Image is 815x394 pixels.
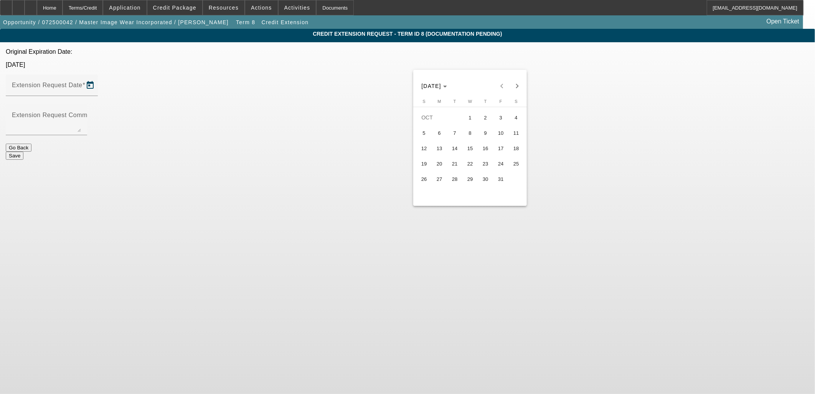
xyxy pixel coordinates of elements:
[417,172,431,186] span: 26
[509,111,523,124] span: 4
[478,125,493,141] button: October 9, 2025
[463,172,477,186] span: 29
[468,99,472,104] span: W
[447,156,462,171] button: October 21, 2025
[508,125,524,141] button: October 11, 2025
[447,171,462,187] button: October 28, 2025
[494,141,508,155] span: 17
[509,126,523,140] span: 11
[416,141,432,156] button: October 12, 2025
[493,125,508,141] button: October 10, 2025
[508,156,524,171] button: October 25, 2025
[432,172,446,186] span: 27
[417,126,431,140] span: 5
[509,157,523,171] span: 25
[484,99,487,104] span: T
[463,157,477,171] span: 22
[493,171,508,187] button: October 31, 2025
[448,141,462,155] span: 14
[478,141,493,156] button: October 16, 2025
[418,79,450,93] button: Choose month and year
[432,157,446,171] span: 20
[454,99,456,104] span: T
[447,141,462,156] button: October 14, 2025
[462,156,478,171] button: October 22, 2025
[509,141,523,155] span: 18
[494,126,508,140] span: 10
[448,172,462,186] span: 28
[478,157,492,171] span: 23
[478,126,492,140] span: 9
[416,171,432,187] button: October 26, 2025
[421,83,441,89] span: [DATE]
[432,171,447,187] button: October 27, 2025
[494,172,508,186] span: 31
[478,171,493,187] button: October 30, 2025
[416,156,432,171] button: October 19, 2025
[478,111,492,124] span: 2
[508,110,524,125] button: October 4, 2025
[494,157,508,171] span: 24
[494,111,508,124] span: 3
[438,99,441,104] span: M
[478,110,493,125] button: October 2, 2025
[416,110,462,125] td: OCT
[493,156,508,171] button: October 24, 2025
[515,99,518,104] span: S
[417,157,431,171] span: 19
[463,126,477,140] span: 8
[510,78,525,94] button: Next month
[478,172,492,186] span: 30
[463,111,477,124] span: 1
[423,99,426,104] span: S
[417,141,431,155] span: 12
[432,126,446,140] span: 6
[478,141,492,155] span: 16
[462,110,478,125] button: October 1, 2025
[448,126,462,140] span: 7
[463,141,477,155] span: 15
[462,141,478,156] button: October 15, 2025
[447,125,462,141] button: October 7, 2025
[508,141,524,156] button: October 18, 2025
[500,99,502,104] span: F
[493,141,508,156] button: October 17, 2025
[478,156,493,171] button: October 23, 2025
[416,125,432,141] button: October 5, 2025
[432,141,447,156] button: October 13, 2025
[462,125,478,141] button: October 8, 2025
[462,171,478,187] button: October 29, 2025
[432,156,447,171] button: October 20, 2025
[432,125,447,141] button: October 6, 2025
[493,110,508,125] button: October 3, 2025
[448,157,462,171] span: 21
[432,141,446,155] span: 13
